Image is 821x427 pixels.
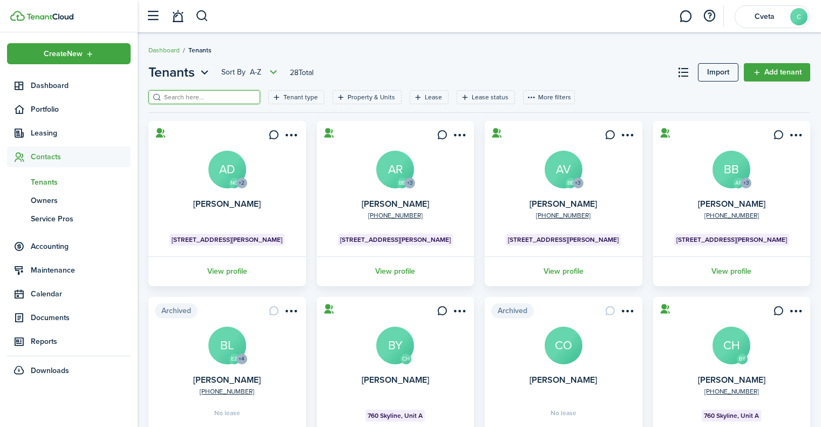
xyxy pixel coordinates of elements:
span: Portfolio [31,104,131,115]
button: Open menu [7,43,131,64]
a: Messaging [675,3,696,30]
button: Search [195,7,209,25]
button: Open menu [282,130,300,144]
a: CO [545,327,582,364]
span: [STREET_ADDRESS][PERSON_NAME] [172,235,282,245]
filter-tag: Open filter [457,90,515,104]
a: AD [208,151,246,188]
a: Owners [7,191,131,209]
a: AV [545,151,582,188]
avatar-text: BY [737,354,748,364]
a: Import [698,63,738,82]
button: Open menu [148,63,212,82]
avatar-counter: +3 [573,178,583,188]
a: Service Pros [7,209,131,228]
button: Sort byA-Z [221,66,280,79]
a: [PERSON_NAME] [698,198,765,210]
a: [PERSON_NAME] [530,198,597,210]
span: Owners [31,195,131,206]
input: Search here... [161,92,256,103]
avatar-text: NC [229,178,240,188]
a: Add tenant [744,63,810,82]
a: View profile [147,256,308,286]
a: BB [713,151,750,188]
button: More filters [523,90,575,104]
span: Accounting [31,241,131,252]
a: [PERSON_NAME] [530,374,597,386]
a: [PHONE_NUMBER] [704,211,759,220]
button: Open menu [450,306,467,320]
filter-tag-label: Lease [425,92,442,102]
button: Open menu [786,306,804,320]
button: Open menu [282,306,300,320]
a: BY [376,327,414,364]
filter-tag: Open filter [268,90,324,104]
avatar-counter: +3 [741,178,751,188]
img: TenantCloud [10,11,25,21]
button: Tenants [148,63,212,82]
avatar-counter: +3 [404,178,415,188]
avatar-text: BB [397,178,408,188]
button: Open menu [619,306,636,320]
a: CH [713,327,750,364]
span: Create New [44,50,83,58]
avatar-counter: +4 [236,354,247,364]
span: Archived [491,303,534,318]
span: Cveta [743,13,786,21]
button: Open menu [786,130,804,144]
avatar-text: AR [733,178,744,188]
button: Open sidebar [143,6,163,26]
avatar-text: BB [565,178,576,188]
span: Tenants [31,177,131,188]
span: Maintenance [31,265,131,276]
span: 760 Skyline, Unit A [368,411,423,421]
span: Sort by [221,67,250,78]
span: 760 Skyline, Unit A [704,411,759,421]
button: Open menu [450,130,467,144]
img: TenantCloud [26,13,73,20]
span: Tenants [148,63,195,82]
a: BL [208,327,246,364]
span: Leasing [31,127,131,139]
a: [PHONE_NUMBER] [368,211,423,220]
filter-tag-label: Property & Units [348,92,395,102]
a: [PERSON_NAME] [193,374,261,386]
button: Open menu [221,66,280,79]
span: No lease [551,410,576,416]
span: Downloads [31,365,69,376]
filter-tag: Open filter [333,90,402,104]
a: View profile [315,256,476,286]
a: [PHONE_NUMBER] [536,211,591,220]
span: Archived [155,303,198,318]
filter-tag-label: Tenant type [283,92,318,102]
a: Notifications [167,3,188,30]
span: Contacts [31,151,131,162]
span: Documents [31,312,131,323]
a: Dashboard [148,45,180,55]
span: A-Z [250,67,261,78]
a: View profile [483,256,644,286]
avatar-text: C [790,8,808,25]
span: Service Pros [31,213,131,225]
a: [PERSON_NAME] [362,374,429,386]
a: [PERSON_NAME] [698,374,765,386]
filter-tag: Open filter [410,90,449,104]
avatar-text: CH [401,354,411,364]
a: [PERSON_NAME] [362,198,429,210]
header-page-total: 28 Total [290,67,314,78]
span: Reports [31,336,131,347]
button: Open resource center [700,7,718,25]
span: Calendar [31,288,131,300]
span: Tenants [188,45,212,55]
span: [STREET_ADDRESS][PERSON_NAME] [340,235,451,245]
avatar-text: AR [376,151,414,188]
avatar-counter: +2 [236,178,247,188]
